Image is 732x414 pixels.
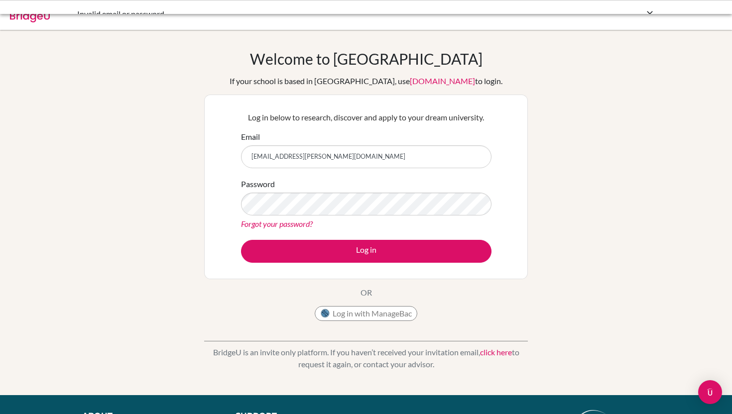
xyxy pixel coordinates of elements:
[315,306,417,321] button: Log in with ManageBac
[361,287,372,299] p: OR
[241,131,260,143] label: Email
[250,50,483,68] h1: Welcome to [GEOGRAPHIC_DATA]
[241,240,491,263] button: Log in
[230,75,502,87] div: If your school is based in [GEOGRAPHIC_DATA], use to login.
[410,76,475,86] a: [DOMAIN_NAME]
[241,219,313,228] a: Forgot your password?
[77,8,505,20] div: Invalid email or password.
[480,347,512,357] a: click here
[698,380,722,404] div: Open Intercom Messenger
[204,346,528,370] p: BridgeU is an invite only platform. If you haven’t received your invitation email, to request it ...
[241,178,275,190] label: Password
[10,6,50,22] img: Bridge-U
[241,111,491,123] p: Log in below to research, discover and apply to your dream university.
